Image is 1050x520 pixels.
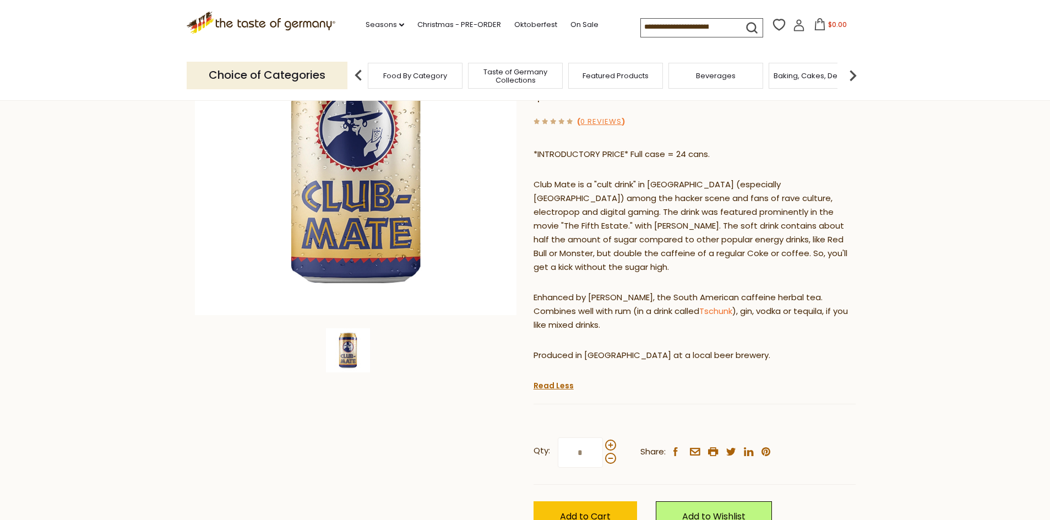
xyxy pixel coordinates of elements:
[842,64,864,86] img: next arrow
[366,19,404,31] a: Seasons
[514,19,557,31] a: Oktoberfest
[807,18,854,35] button: $0.00
[534,444,550,458] strong: Qty:
[696,72,736,80] a: Beverages
[577,116,625,127] span: ( )
[534,148,856,161] p: *INTRODUCTORY PRICE* Full case = 24 cans.
[326,328,370,372] img: Club Mate Can
[558,437,603,468] input: Qty:
[347,64,369,86] img: previous arrow
[534,380,574,391] a: Read Less
[417,19,501,31] a: Christmas - PRE-ORDER
[570,19,599,31] a: On Sale
[534,291,856,332] p: Enhanced by [PERSON_NAME], the South American caffeine herbal tea. Combines well with rum (in a d...
[640,445,666,459] span: Share:
[699,305,732,317] a: Tschunk
[187,62,347,89] p: Choice of Categories
[583,72,649,80] a: Featured Products
[534,178,856,274] p: Club Mate is a "cult drink" in [GEOGRAPHIC_DATA] (especially [GEOGRAPHIC_DATA]) among the hacker ...
[580,116,622,128] a: 0 Reviews
[828,20,847,29] span: $0.00
[471,68,559,84] a: Taste of Germany Collections
[383,72,447,80] a: Food By Category
[774,72,859,80] a: Baking, Cakes, Desserts
[534,349,856,362] p: Produced in [GEOGRAPHIC_DATA] at a local beer brewery.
